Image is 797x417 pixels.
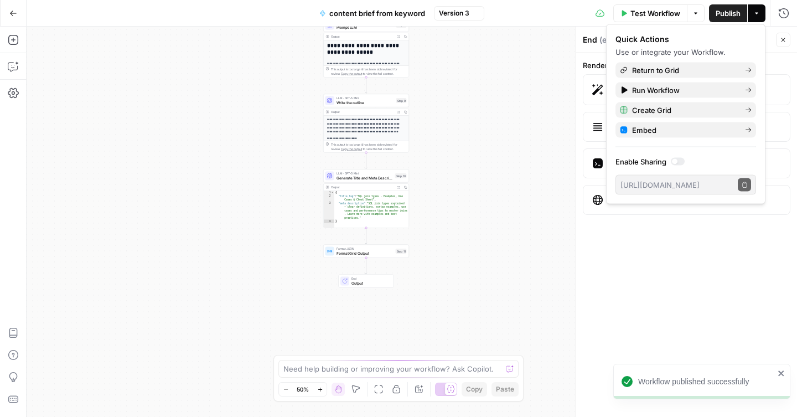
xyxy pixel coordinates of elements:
span: Copy the output [341,72,362,75]
span: Return to Grid [632,65,736,76]
div: Step 11 [396,249,407,254]
div: This output is too large & has been abbreviated for review. to view the full content. [331,67,407,76]
span: Toggle code folding, rows 1 through 4 [331,191,334,195]
div: End [583,34,773,45]
div: LLM · GPT-5 MiniGenerate Title and Meta DescriptionStep 10Output{ "title_tag":"SQL join types - E... [323,169,409,228]
div: Step 10 [395,173,407,178]
div: Format JSONFormat Grid OutputStep 11 [323,245,409,258]
span: Paste [496,384,514,394]
span: Create Grid [632,105,736,116]
span: End [351,276,389,281]
span: Copy [466,384,483,394]
div: This output is too large & has been abbreviated for review. to view the full content. [331,142,407,151]
label: Enable Sharing [615,156,756,167]
span: Format Grid Output [337,250,394,256]
span: Output [351,280,389,286]
button: Copy [462,382,487,397]
div: Workflow published successfully [638,376,774,387]
span: LLM · GPT-5 Mini [337,96,394,100]
span: content brief from keyword [329,8,425,19]
span: ( end ) [599,34,619,45]
button: Version 3 [434,6,484,20]
span: Publish [716,8,741,19]
div: Output [331,110,394,114]
div: 3 [324,202,335,220]
div: 1 [324,191,335,195]
div: 4 [324,220,335,224]
span: Run Workflow [632,85,736,96]
button: Publish [709,4,747,22]
button: Test Workflow [613,4,687,22]
g: Edge from step_9 to step_10 [365,153,367,169]
button: content brief from keyword [313,4,432,22]
button: close [778,369,785,378]
span: 50% [297,385,309,394]
span: Write the outline [337,100,394,105]
div: Output [331,34,394,39]
span: Test Workflow [630,8,680,19]
div: 2 [324,194,335,202]
span: Use or integrate your Workflow. [615,48,726,56]
g: Edge from step_10 to step_11 [365,228,367,244]
span: Format JSON [337,246,394,251]
label: Render Output As [583,60,790,71]
div: Quick Actions [615,34,756,45]
span: Embed [632,125,736,136]
span: Generate Title and Meta Description [337,175,393,181]
span: LLM · GPT-5 Mini [337,171,393,176]
span: Version 3 [439,8,469,18]
g: Edge from step_11 to end [365,258,367,274]
span: Prompt LLM [337,24,394,30]
div: EndOutput [323,275,409,288]
g: Edge from step_8 to step_9 [365,78,367,94]
span: Copy the output [341,147,362,151]
div: Output [331,185,394,189]
div: Step 9 [396,98,407,103]
button: Paste [491,382,519,397]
